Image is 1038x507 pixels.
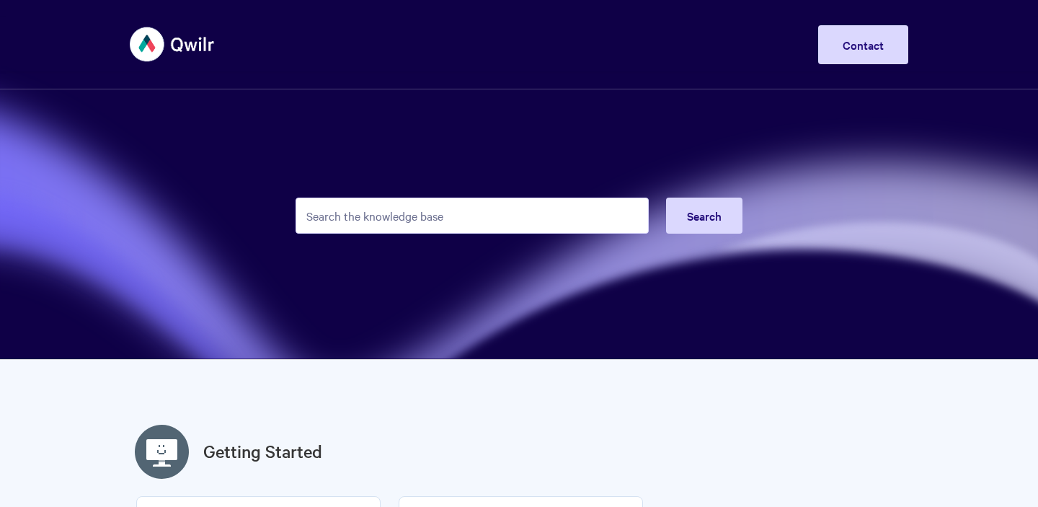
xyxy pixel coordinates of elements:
[818,25,908,64] a: Contact
[130,17,216,71] img: Qwilr Help Center
[687,208,722,224] span: Search
[296,198,649,234] input: Search the knowledge base
[666,198,742,234] button: Search
[203,438,322,464] a: Getting Started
